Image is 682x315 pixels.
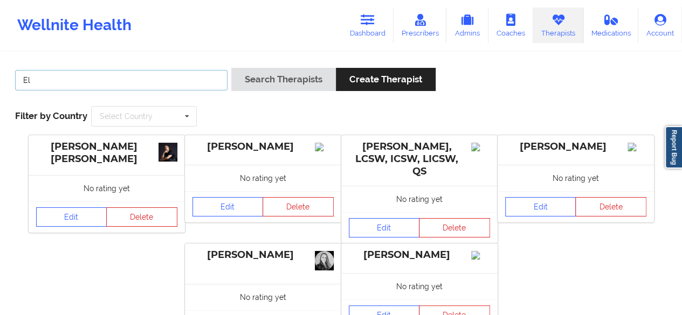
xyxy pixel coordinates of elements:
button: Create Therapist [336,68,436,91]
div: [PERSON_NAME] [505,141,646,153]
a: Account [638,8,682,43]
div: [PERSON_NAME] [192,249,334,261]
img: Image%2Fplaceholer-image.png [628,143,646,151]
a: Edit [505,197,576,216]
button: Delete [575,197,646,216]
div: No rating yet [498,165,654,191]
a: Edit [349,218,420,237]
div: Select Country [100,113,153,120]
a: Coaches [488,8,533,43]
a: Therapists [533,8,583,43]
a: Medications [583,8,639,43]
img: b16114a5-40dc-493d-a63a-e07d75c35e66_501c55f0-7da1-41b2-855a-ae6996ba64e9b633d9db-f38b-4db4-989a-... [159,143,177,162]
button: Search Therapists [231,68,336,91]
div: No rating yet [341,273,498,299]
a: Prescribers [394,8,447,43]
button: Delete [106,207,177,227]
div: No rating yet [185,284,341,310]
span: Filter by Country [15,110,87,121]
input: Search Keywords [15,70,228,90]
button: Delete [419,218,490,237]
div: [PERSON_NAME] [349,249,490,261]
div: [PERSON_NAME] [192,141,334,153]
a: Edit [36,207,107,227]
img: 2b134c7c-1e00-4330-bd2d-37e1efc9f39bBree_2022_Photo.png [315,251,334,270]
div: [PERSON_NAME], LCSW, ICSW, LICSW, QS [349,141,490,178]
img: Image%2Fplaceholer-image.png [471,143,490,151]
div: No rating yet [185,165,341,191]
a: Dashboard [342,8,394,43]
div: [PERSON_NAME] [PERSON_NAME] [36,141,177,165]
img: Image%2Fplaceholer-image.png [315,143,334,151]
div: No rating yet [341,186,498,212]
a: Admins [446,8,488,43]
button: Delete [263,197,334,216]
a: Edit [192,197,264,216]
div: No rating yet [29,175,185,201]
img: Image%2Fplaceholer-image.png [471,251,490,260]
a: Report Bug [665,126,682,169]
